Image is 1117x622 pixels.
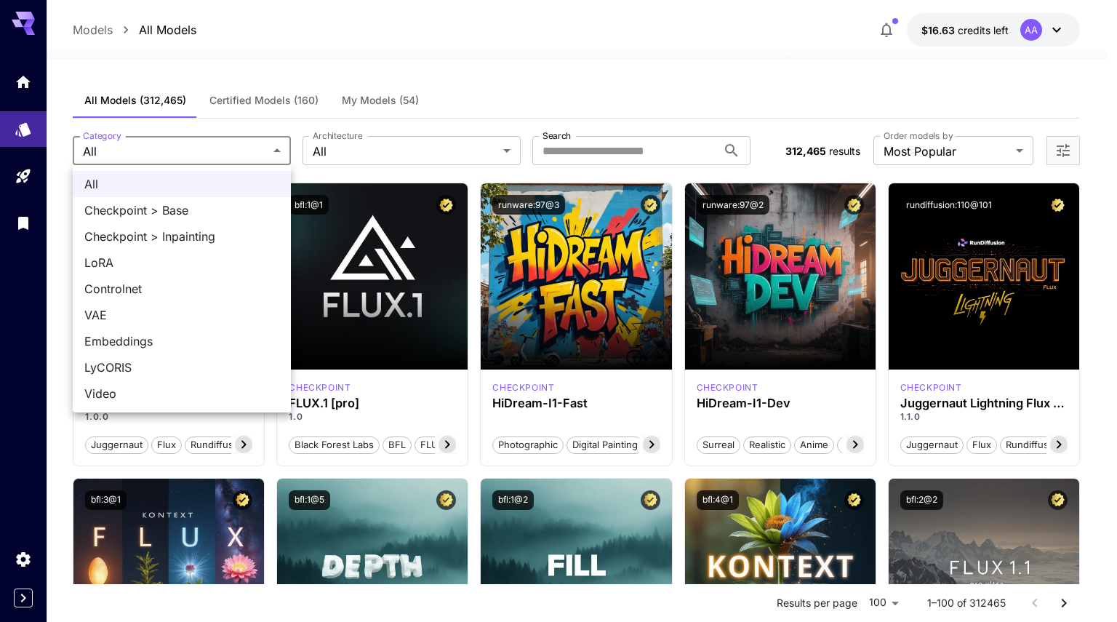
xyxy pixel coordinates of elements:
span: All [84,175,279,193]
span: Controlnet [84,280,279,298]
span: Checkpoint > Inpainting [84,228,279,245]
span: LoRA [84,254,279,271]
span: Checkpoint > Base [84,202,279,219]
span: LyCORIS [84,359,279,376]
span: Embeddings [84,332,279,350]
span: Video [84,385,279,402]
span: VAE [84,306,279,324]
